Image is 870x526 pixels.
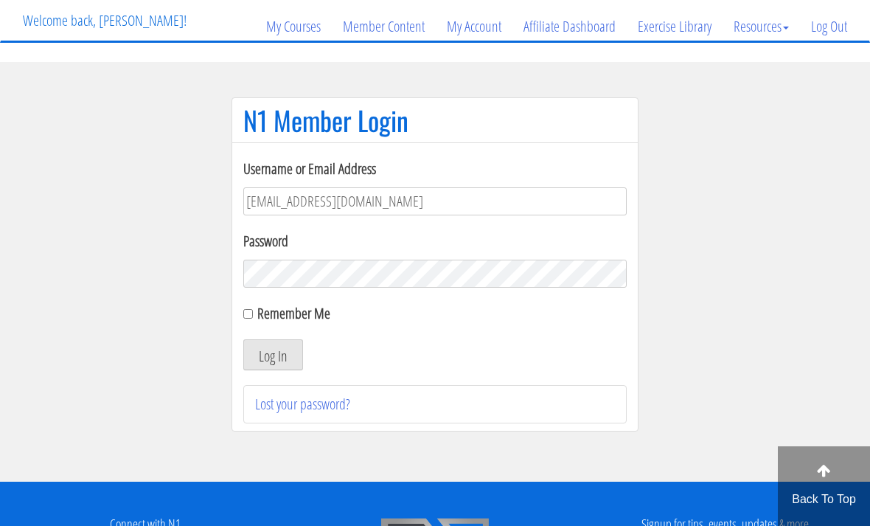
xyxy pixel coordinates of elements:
[257,303,330,323] label: Remember Me
[243,339,303,370] button: Log In
[243,230,627,252] label: Password
[778,491,870,508] p: Back To Top
[243,158,627,180] label: Username or Email Address
[243,105,627,135] h1: N1 Member Login
[255,394,350,414] a: Lost your password?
